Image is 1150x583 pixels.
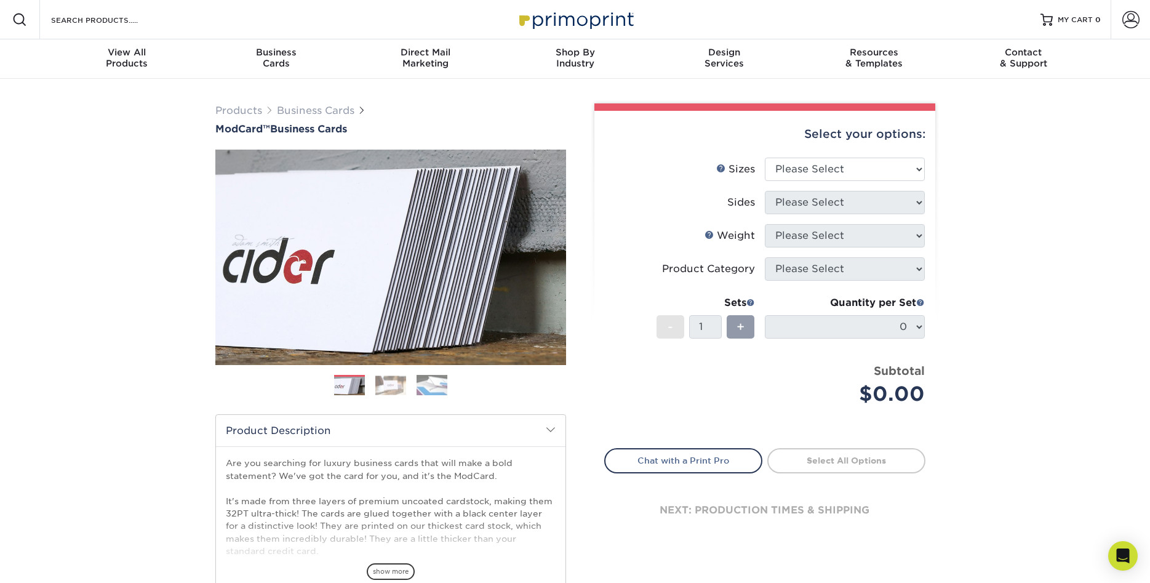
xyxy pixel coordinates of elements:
a: Direct MailMarketing [351,39,500,79]
input: SEARCH PRODUCTS..... [50,12,170,27]
span: Resources [799,47,949,58]
div: Sizes [716,162,755,177]
a: ModCard™Business Cards [215,123,566,135]
div: & Support [949,47,1098,69]
a: DesignServices [650,39,799,79]
img: Business Cards 01 [334,371,365,401]
h1: Business Cards [215,123,566,135]
span: + [737,318,745,336]
a: Contact& Support [949,39,1098,79]
div: Open Intercom Messenger [1108,541,1138,571]
span: - [668,318,673,336]
img: Business Cards 03 [417,374,447,396]
div: Cards [201,47,351,69]
span: View All [52,47,202,58]
div: next: production times & shipping [604,473,925,547]
div: Industry [500,47,650,69]
span: Direct Mail [351,47,500,58]
span: ModCard™ [215,123,270,135]
div: Weight [705,228,755,243]
img: Primoprint [514,6,637,33]
div: Services [650,47,799,69]
strong: Subtotal [874,364,925,377]
img: Business Cards 02 [375,376,406,395]
a: Products [215,105,262,116]
a: Select All Options [767,448,925,473]
a: Resources& Templates [799,39,949,79]
span: 0 [1095,15,1101,24]
img: ModCard™ 01 [215,82,566,433]
div: Sides [727,195,755,210]
div: Product Category [662,262,755,276]
div: $0.00 [774,379,925,409]
a: Business Cards [277,105,354,116]
span: MY CART [1058,15,1093,25]
h2: Product Description [216,415,565,446]
a: Chat with a Print Pro [604,448,762,473]
div: Marketing [351,47,500,69]
div: Sets [657,296,755,310]
span: Contact [949,47,1098,58]
span: Shop By [500,47,650,58]
span: Business [201,47,351,58]
div: & Templates [799,47,949,69]
a: BusinessCards [201,39,351,79]
a: View AllProducts [52,39,202,79]
span: Design [650,47,799,58]
div: Select your options: [604,111,925,158]
div: Quantity per Set [765,296,925,310]
a: Shop ByIndustry [500,39,650,79]
div: Products [52,47,202,69]
span: show more [367,563,415,580]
